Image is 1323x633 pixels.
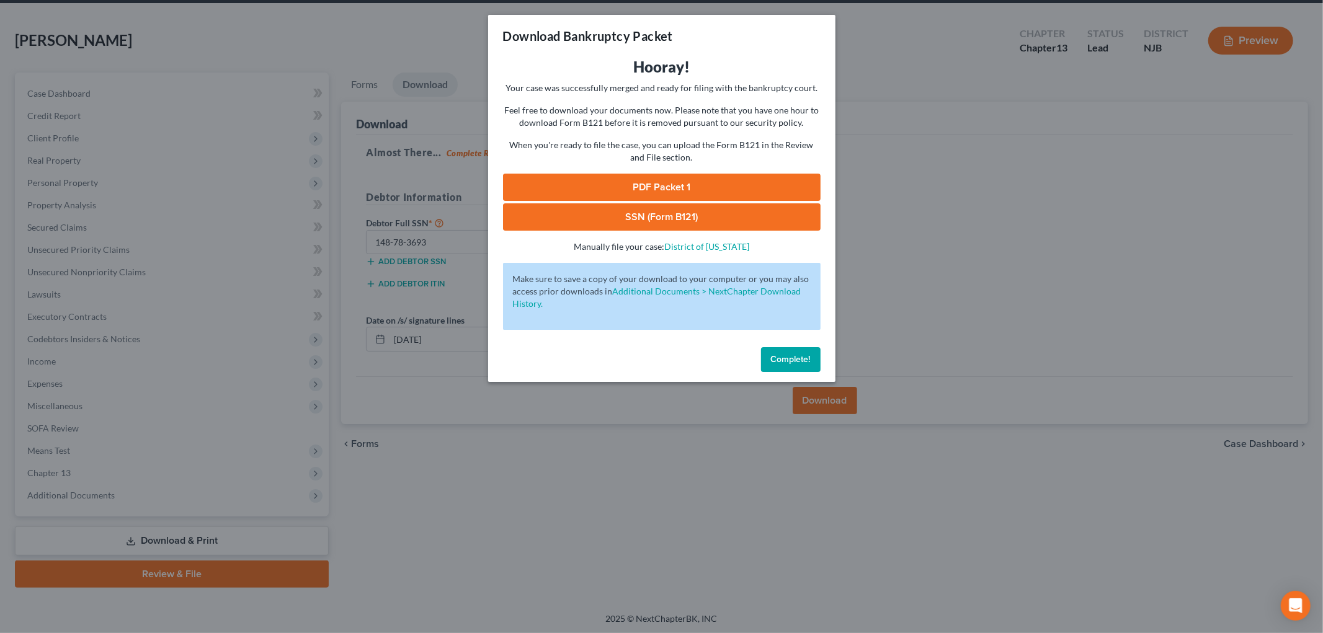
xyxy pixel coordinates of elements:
[1281,591,1311,621] div: Open Intercom Messenger
[664,241,749,252] a: District of [US_STATE]
[503,104,821,129] p: Feel free to download your documents now. Please note that you have one hour to download Form B12...
[503,203,821,231] a: SSN (Form B121)
[503,82,821,94] p: Your case was successfully merged and ready for filing with the bankruptcy court.
[503,241,821,253] p: Manually file your case:
[513,273,811,310] p: Make sure to save a copy of your download to your computer or you may also access prior downloads in
[513,286,801,309] a: Additional Documents > NextChapter Download History.
[503,174,821,201] a: PDF Packet 1
[503,139,821,164] p: When you're ready to file the case, you can upload the Form B121 in the Review and File section.
[503,57,821,77] h3: Hooray!
[761,347,821,372] button: Complete!
[771,354,811,365] span: Complete!
[503,27,673,45] h3: Download Bankruptcy Packet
